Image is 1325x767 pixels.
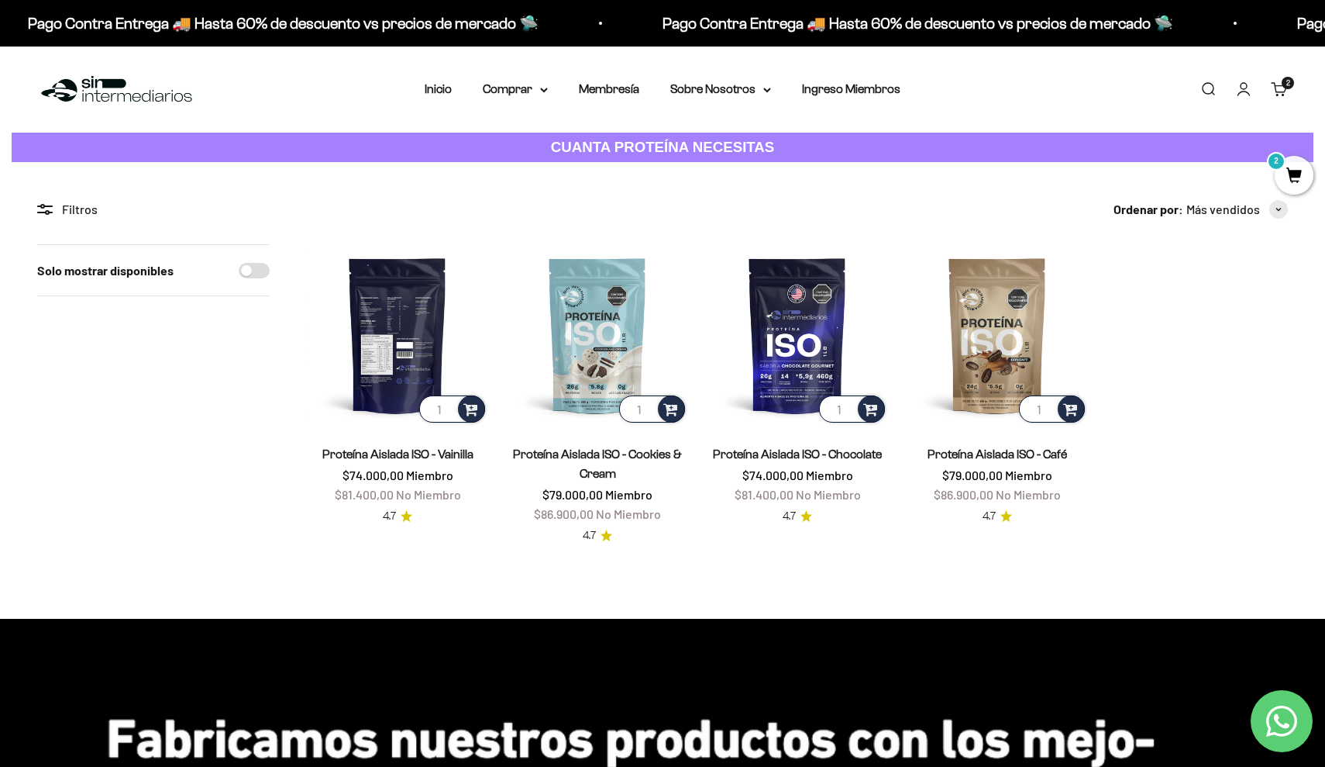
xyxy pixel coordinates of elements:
span: $79.000,00 [542,487,603,502]
span: $86.900,00 [534,506,594,521]
img: Proteína Aislada ISO - Vainilla [307,244,488,426]
span: 4.7 [983,508,996,525]
a: Inicio [425,82,452,95]
p: Pago Contra Entrega 🚚 Hasta 60% de descuento vs precios de mercado 🛸 [659,11,1170,36]
button: Más vendidos [1186,199,1288,219]
span: 4.7 [383,508,396,525]
a: 4.74.7 de 5.0 estrellas [383,508,412,525]
span: No Miembro [996,487,1061,502]
a: Proteína Aislada ISO - Café [927,447,1067,461]
a: Proteína Aislada ISO - Cookies & Cream [513,447,682,480]
span: $74.000,00 [342,468,404,482]
span: $81.400,00 [735,487,793,502]
span: $81.400,00 [335,487,394,502]
a: 4.74.7 de 5.0 estrellas [583,527,612,544]
a: 2 [1275,168,1313,185]
span: Miembro [406,468,453,482]
span: Miembro [1005,468,1052,482]
a: Proteína Aislada ISO - Chocolate [713,447,882,461]
summary: Comprar [483,79,548,99]
span: 4.7 [583,527,596,544]
span: Miembro [806,468,853,482]
span: 4.7 [783,508,796,525]
strong: CUANTA PROTEÍNA NECESITAS [551,139,775,155]
a: Ingreso Miembros [802,82,900,95]
label: Solo mostrar disponibles [37,261,174,281]
div: Filtros [37,199,270,219]
a: 4.74.7 de 5.0 estrellas [783,508,812,525]
span: No Miembro [796,487,861,502]
span: $74.000,00 [742,468,804,482]
span: Miembro [605,487,652,502]
span: 2 [1286,79,1290,87]
span: $79.000,00 [942,468,1003,482]
a: 4.74.7 de 5.0 estrellas [983,508,1012,525]
summary: Sobre Nosotros [670,79,771,99]
p: Pago Contra Entrega 🚚 Hasta 60% de descuento vs precios de mercado 🛸 [25,11,535,36]
mark: 2 [1267,152,1285,171]
span: $86.900,00 [934,487,993,502]
a: CUANTA PROTEÍNA NECESITAS [12,133,1313,163]
a: Membresía [579,82,639,95]
span: Ordenar por: [1113,199,1183,219]
span: No Miembro [396,487,461,502]
span: No Miembro [596,506,661,521]
a: Proteína Aislada ISO - Vainilla [322,447,473,461]
span: Más vendidos [1186,199,1260,219]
